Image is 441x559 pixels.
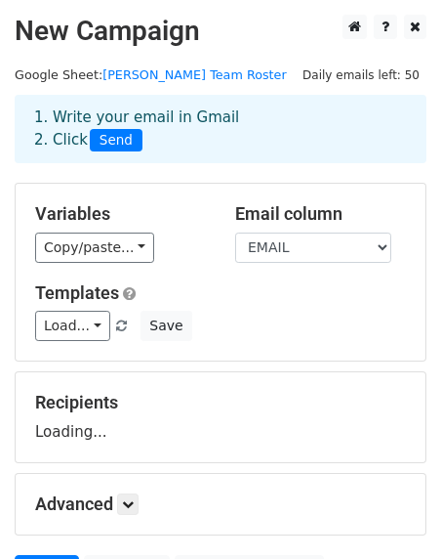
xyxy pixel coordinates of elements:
[35,311,110,341] a: Load...
[35,494,406,515] h5: Advanced
[235,203,406,225] h5: Email column
[35,392,406,413] h5: Recipients
[296,67,426,82] a: Daily emails left: 50
[35,233,154,263] a: Copy/paste...
[15,15,426,48] h2: New Campaign
[102,67,287,82] a: [PERSON_NAME] Team Roster
[35,282,119,303] a: Templates
[140,311,191,341] button: Save
[90,129,142,152] span: Send
[15,67,287,82] small: Google Sheet:
[296,64,426,86] span: Daily emails left: 50
[20,107,421,151] div: 1. Write your email in Gmail 2. Click
[35,392,406,443] div: Loading...
[35,203,206,225] h5: Variables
